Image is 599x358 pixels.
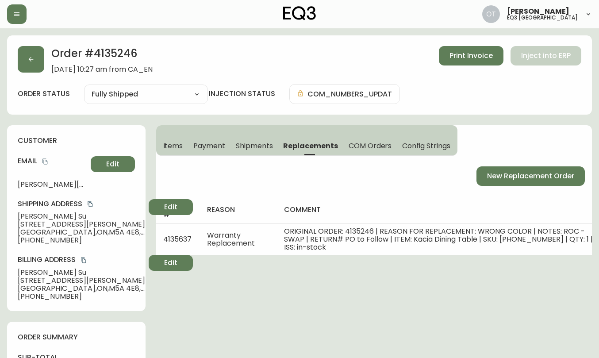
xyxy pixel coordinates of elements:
span: Replacements [283,141,338,150]
button: Edit [91,156,135,172]
span: [STREET_ADDRESS][PERSON_NAME] [18,220,145,228]
span: [GEOGRAPHIC_DATA] , ON , M5A 4E8 , CA [18,285,145,293]
h5: eq3 [GEOGRAPHIC_DATA] [507,15,578,20]
span: ORIGINAL ORDER: 4135246 | REASON FOR REPLACEMENT: WRONG COLOR | NOTES: ROC - SWAP | RETURN# PO to... [284,226,593,252]
h4: Billing Address [18,255,145,265]
span: [STREET_ADDRESS][PERSON_NAME] [18,277,145,285]
button: copy [86,200,95,208]
span: [PERSON_NAME] [507,8,569,15]
button: copy [79,256,88,265]
button: Print Invoice [439,46,503,65]
h4: Email [18,156,87,166]
span: [PERSON_NAME][DOMAIN_NAME][EMAIL_ADDRESS][DOMAIN_NAME] [18,181,87,189]
button: Edit [149,255,193,271]
button: New Replacement Order [476,166,585,186]
span: COM Orders [349,141,392,150]
span: [PHONE_NUMBER] [18,293,145,300]
span: [PHONE_NUMBER] [18,236,145,244]
span: Edit [106,159,119,169]
button: copy [41,157,50,166]
h4: reason [207,205,270,215]
span: [DATE] 10:27 am from CA_EN [51,65,153,73]
span: Payment [193,141,225,150]
span: [PERSON_NAME] Su [18,269,145,277]
button: Edit [149,199,193,215]
span: Edit [164,258,177,268]
h4: Shipping Address [18,199,145,209]
h4: injection status [209,89,275,99]
span: Config Strings [402,141,450,150]
span: Shipments [236,141,273,150]
label: order status [18,89,70,99]
span: Edit [164,202,177,212]
img: logo [283,6,316,20]
span: [PERSON_NAME] Su [18,212,145,220]
span: New Replacement Order [487,171,574,181]
span: Warranty Replacement [207,230,255,248]
img: 5d4d18d254ded55077432b49c4cb2919 [482,5,500,23]
h4: customer [18,136,135,146]
span: [GEOGRAPHIC_DATA] , ON , M5A 4E8 , CA [18,228,145,236]
h2: Order # 4135246 [51,46,153,65]
span: 4135637 [163,234,192,244]
span: Print Invoice [449,51,493,61]
span: Items [163,141,183,150]
h4: order summary [18,332,135,342]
